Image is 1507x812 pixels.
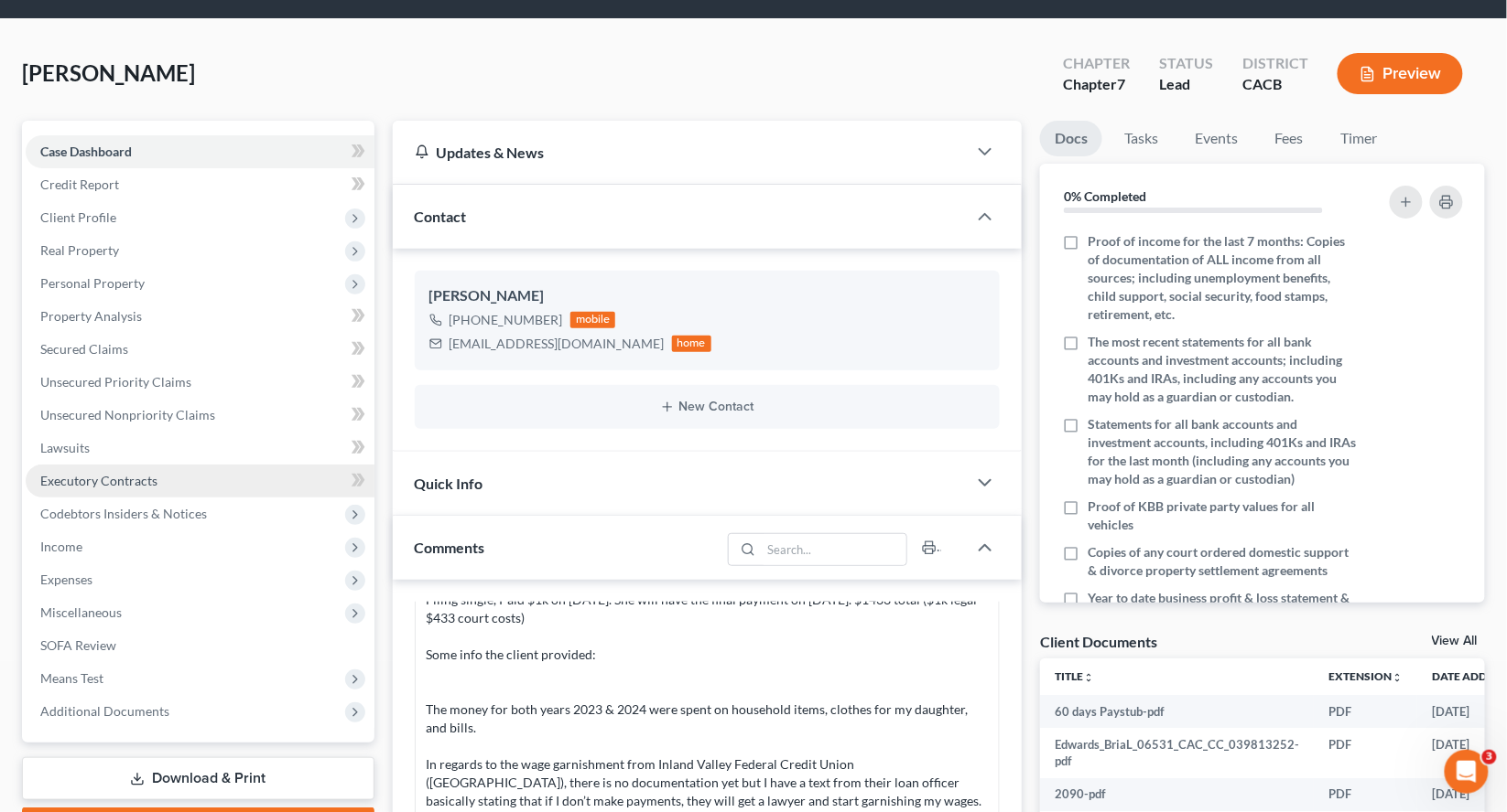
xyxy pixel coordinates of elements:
a: Executory Contracts [26,465,374,497]
div: [PERSON_NAME] [429,285,986,307]
td: PDF [1314,695,1417,728]
a: Fees [1260,121,1318,156]
span: Comments [415,539,485,556]
span: Statements for all bank accounts and investment accounts, including 401Ks and IRAs for the last m... [1088,415,1358,488]
span: Codebtors Insiders & Notices [40,506,207,521]
td: 60 days Paystub-pdf [1040,695,1314,728]
a: Events [1180,121,1252,156]
span: Real Property [40,242,119,258]
span: Unsecured Priority Claims [40,374,191,390]
a: Timer [1326,121,1392,156]
div: home [672,336,712,352]
span: Executory Contracts [40,473,157,488]
span: Contact [415,208,467,225]
div: [EMAIL_ADDRESS][DOMAIN_NAME] [450,335,665,353]
div: Updates & News [415,143,946,162]
a: Property Analysis [26,300,374,333]
span: 3 [1482,750,1497,764]
span: Credit Report [40,176,119,192]
span: Secured Claims [40,341,128,357]
div: mobile [570,312,616,328]
a: Credit Report [26,168,374,201]
div: CACB [1242,74,1308,95]
div: Chapter [1063,53,1130,74]
a: Extensionunfold_more [1328,669,1403,683]
span: Lawsuits [40,440,90,455]
span: Personal Property [40,275,145,291]
a: Secured Claims [26,333,374,366]
div: Lead [1159,74,1213,95]
a: View All [1432,635,1478,647]
div: [PHONE_NUMBER] [450,311,563,329]
div: District [1242,53,1308,74]
i: unfold_more [1392,672,1403,683]
strong: 0% Completed [1064,188,1146,204]
span: Property Analysis [40,308,142,324]
button: Preview [1338,53,1463,94]
span: Case Dashboard [40,144,132,159]
a: Titleunfold_more [1055,669,1094,683]
iframe: Intercom live chat [1445,750,1489,794]
span: Proof of income for the last 7 months: Copies of documentation of ALL income from all sources; in... [1088,232,1358,324]
a: Case Dashboard [26,135,374,168]
span: The most recent statements for all bank accounts and investment accounts; including 401Ks and IRA... [1088,333,1358,406]
span: Year to date business profit & loss statement & individual P&L's for the last 7 months [1088,589,1358,625]
span: Additional Documents [40,703,169,719]
span: SOFA Review [40,637,116,653]
td: PDF [1314,728,1417,778]
a: Download & Print [22,757,374,800]
a: Unsecured Nonpriority Claims [26,399,374,432]
span: Means Test [40,670,103,686]
span: Unsecured Nonpriority Claims [40,407,215,422]
div: Client Documents [1040,632,1157,651]
td: Edwards_BriaL_06531_CAC_CC_039813252-pdf [1040,728,1314,778]
span: Client Profile [40,209,116,225]
span: Income [40,539,82,554]
span: Copies of any court ordered domestic support & divorce property settlement agreements [1088,543,1358,580]
i: unfold_more [1083,672,1094,683]
div: Status [1159,53,1213,74]
span: [PERSON_NAME] [22,59,195,86]
a: SOFA Review [26,629,374,662]
a: Unsecured Priority Claims [26,366,374,399]
button: New Contact [429,400,986,414]
a: Docs [1040,121,1102,156]
span: 7 [1117,75,1125,92]
span: Quick Info [415,475,483,492]
input: Search... [762,534,907,565]
span: Miscellaneous [40,604,122,620]
span: Expenses [40,572,92,587]
span: Proof of KBB private party values for all vehicles [1088,497,1358,534]
a: Tasks [1110,121,1173,156]
td: PDF [1314,778,1417,811]
div: Chapter [1063,74,1130,95]
a: Lawsuits [26,432,374,465]
td: 2090-pdf [1040,778,1314,811]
